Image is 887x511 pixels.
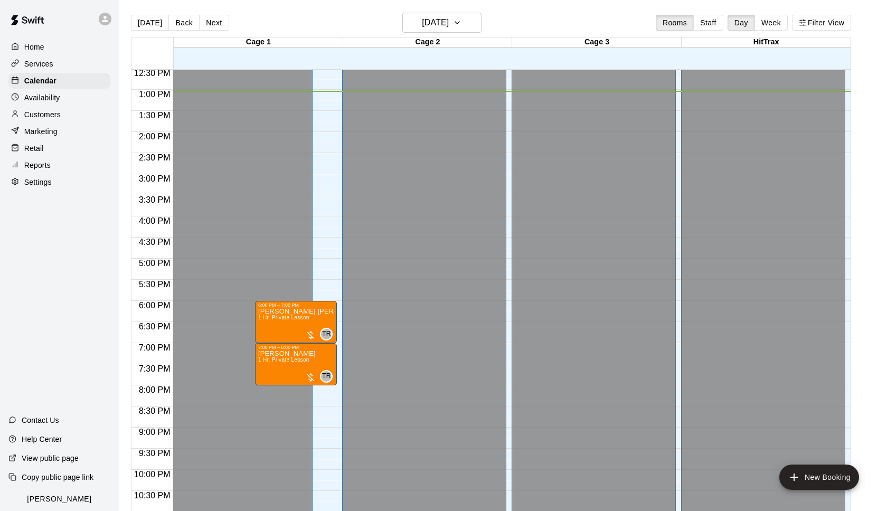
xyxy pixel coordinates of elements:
[136,449,173,458] span: 9:30 PM
[24,109,61,120] p: Customers
[320,370,333,383] div: Tony Reyes
[8,140,110,156] a: Retail
[136,216,173,225] span: 4:00 PM
[255,343,337,385] div: 7:00 PM – 8:00 PM: 1 Hr. Private Lesson
[136,259,173,268] span: 5:00 PM
[136,195,173,204] span: 3:30 PM
[131,470,173,479] span: 10:00 PM
[320,328,333,340] div: Tony Reyes
[136,238,173,247] span: 4:30 PM
[258,345,334,350] div: 7:00 PM – 8:00 PM
[136,322,173,331] span: 6:30 PM
[24,42,44,52] p: Home
[24,59,53,69] p: Services
[131,69,173,78] span: 12:30 PM
[136,111,173,120] span: 1:30 PM
[24,126,58,137] p: Marketing
[324,370,333,383] span: Tony Reyes
[322,329,331,339] span: TR
[255,301,337,343] div: 6:00 PM – 7:00 PM: 1 Hr. Private Lesson
[656,15,694,31] button: Rooms
[136,280,173,289] span: 5:30 PM
[174,37,343,48] div: Cage 1
[22,472,93,482] p: Copy public page link
[24,143,44,154] p: Retail
[131,15,169,31] button: [DATE]
[136,364,173,373] span: 7:30 PM
[324,328,333,340] span: Tony Reyes
[22,434,62,444] p: Help Center
[24,160,51,171] p: Reports
[136,90,173,99] span: 1:00 PM
[136,428,173,437] span: 9:00 PM
[512,37,682,48] div: Cage 3
[402,13,482,33] button: [DATE]
[22,453,79,463] p: View public page
[8,174,110,190] a: Settings
[693,15,723,31] button: Staff
[728,15,755,31] button: Day
[8,124,110,139] a: Marketing
[136,132,173,141] span: 2:00 PM
[136,174,173,183] span: 3:00 PM
[258,302,334,308] div: 6:00 PM – 7:00 PM
[136,385,173,394] span: 8:00 PM
[322,371,331,382] span: TR
[22,415,59,425] p: Contact Us
[24,92,60,103] p: Availability
[258,315,309,320] span: 1 Hr. Private Lesson
[682,37,851,48] div: HitTrax
[8,157,110,173] a: Reports
[754,15,788,31] button: Week
[136,153,173,162] span: 2:30 PM
[131,491,173,500] span: 10:30 PM
[779,465,859,490] button: add
[136,406,173,415] span: 8:30 PM
[168,15,200,31] button: Back
[24,75,56,86] p: Calendar
[136,301,173,310] span: 6:00 PM
[8,90,110,106] a: Availability
[258,357,309,363] span: 1 Hr. Private Lesson
[24,177,52,187] p: Settings
[8,39,110,55] a: Home
[343,37,513,48] div: Cage 2
[199,15,229,31] button: Next
[792,15,851,31] button: Filter View
[136,343,173,352] span: 7:00 PM
[422,15,449,30] h6: [DATE]
[8,107,110,122] a: Customers
[8,73,110,89] a: Calendar
[8,56,110,72] a: Services
[27,494,91,505] p: [PERSON_NAME]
